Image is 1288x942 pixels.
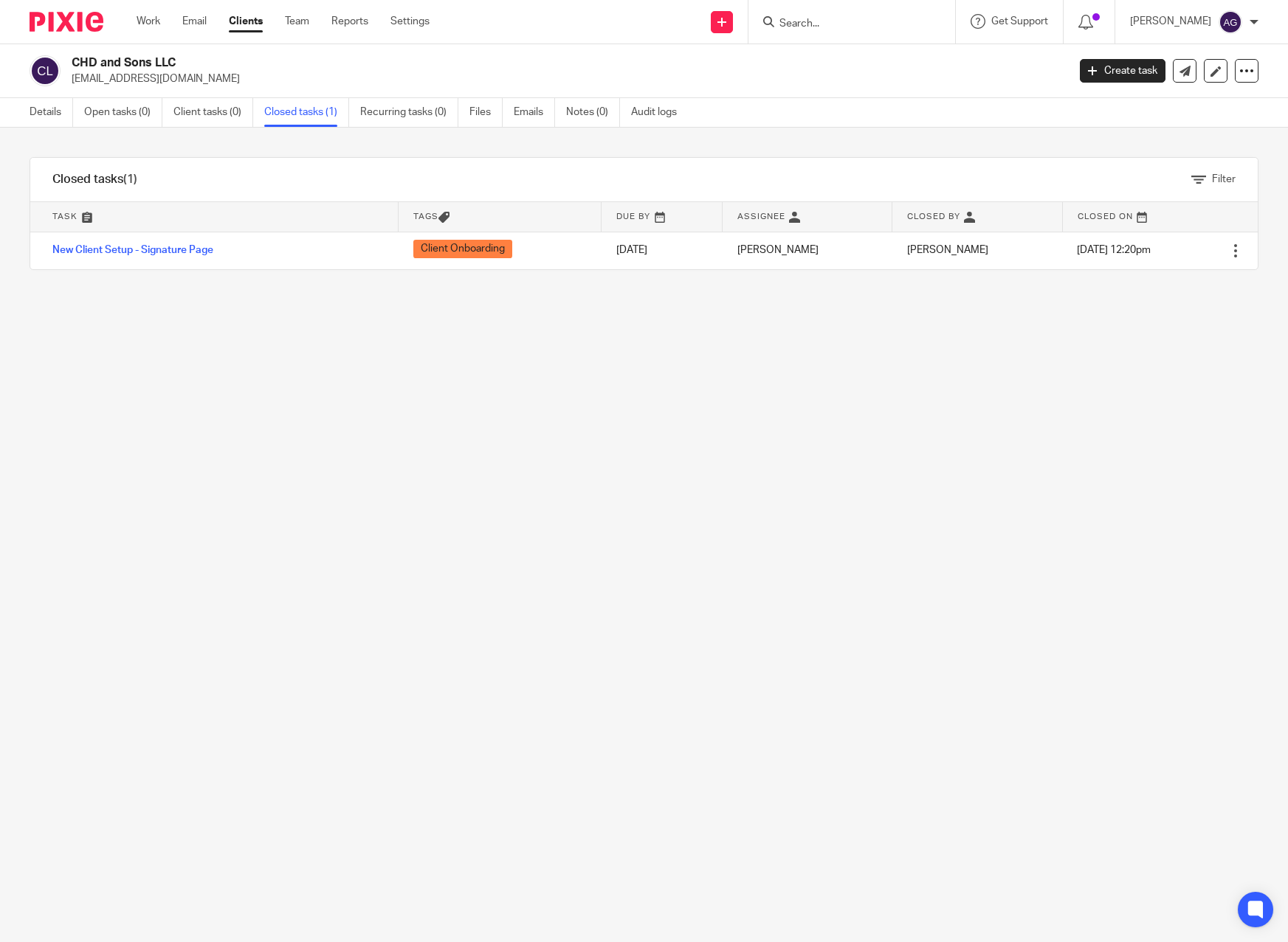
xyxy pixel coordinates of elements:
[390,14,430,29] a: Settings
[1130,14,1211,29] p: [PERSON_NAME]
[602,232,723,269] td: [DATE]
[84,98,162,127] a: Open tasks (0)
[1077,245,1151,255] span: [DATE] 12:20pm
[631,98,688,127] a: Audit logs
[991,16,1048,27] span: Get Support
[52,245,213,255] a: New Client Setup - Signature Page
[173,98,253,127] a: Client tasks (0)
[469,98,503,127] a: Files
[1080,59,1165,83] a: Create task
[778,18,911,31] input: Search
[907,245,988,255] span: [PERSON_NAME]
[514,98,555,127] a: Emails
[72,55,861,71] h2: CHD and Sons LLC
[52,172,137,187] h1: Closed tasks
[30,55,61,86] img: svg%3E
[30,12,103,32] img: Pixie
[1219,10,1242,34] img: svg%3E
[182,14,207,29] a: Email
[229,14,263,29] a: Clients
[72,72,1058,86] p: [EMAIL_ADDRESS][DOMAIN_NAME]
[123,173,137,185] span: (1)
[331,14,368,29] a: Reports
[285,14,309,29] a: Team
[264,98,349,127] a: Closed tasks (1)
[566,98,620,127] a: Notes (0)
[413,240,512,258] span: Client Onboarding
[399,202,602,232] th: Tags
[137,14,160,29] a: Work
[360,98,458,127] a: Recurring tasks (0)
[1212,174,1236,184] span: Filter
[723,232,892,269] td: [PERSON_NAME]
[30,98,73,127] a: Details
